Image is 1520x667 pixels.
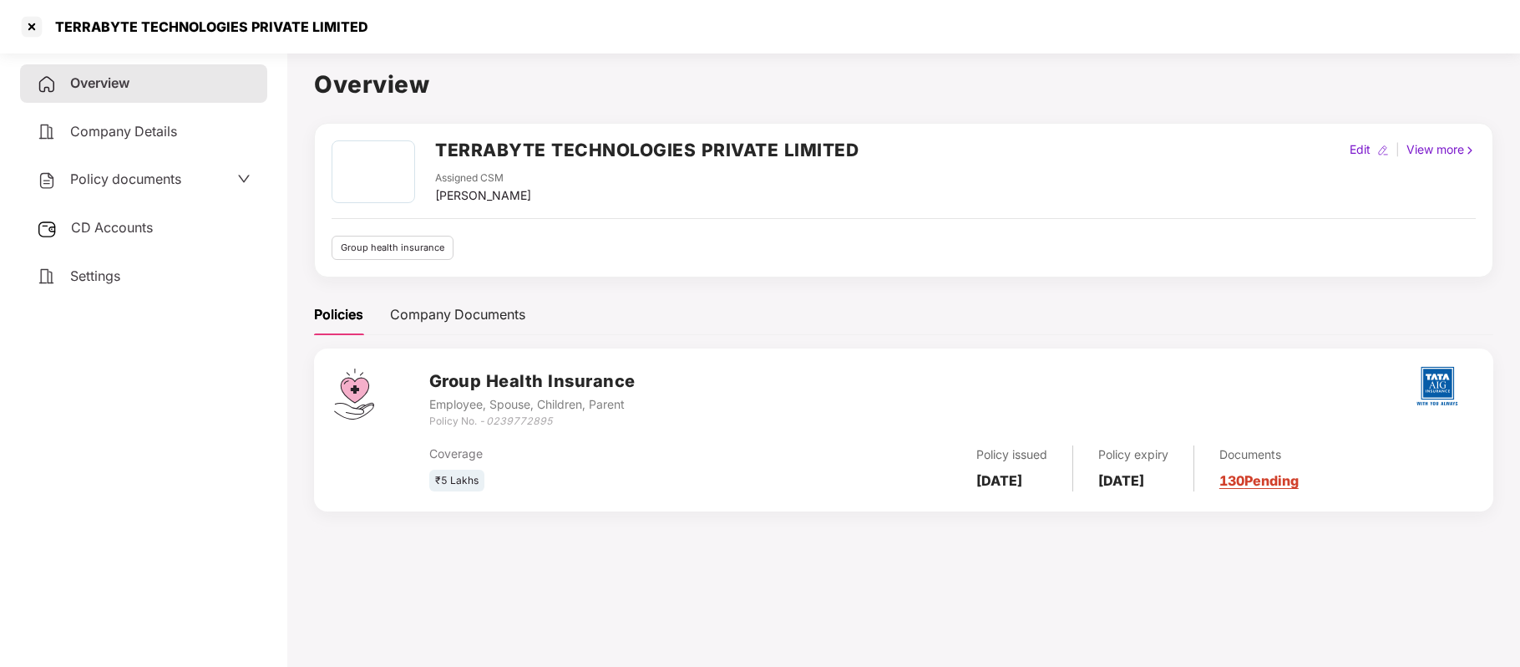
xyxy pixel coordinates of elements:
div: Policies [314,304,363,325]
div: Policy No. - [429,414,636,430]
span: down [237,172,251,186]
i: 0239772895 [486,415,553,427]
span: Settings [70,267,120,284]
img: svg+xml;base64,PHN2ZyB4bWxucz0iaHR0cDovL3d3dy53My5vcmcvMjAwMC9zdmciIHdpZHRoPSIyNCIgaGVpZ2h0PSIyNC... [37,267,57,287]
img: svg+xml;base64,PHN2ZyB4bWxucz0iaHR0cDovL3d3dy53My5vcmcvMjAwMC9zdmciIHdpZHRoPSIyNCIgaGVpZ2h0PSIyNC... [37,74,57,94]
div: Edit [1346,140,1374,159]
h2: TERRABYTE TECHNOLOGIES PRIVATE LIMITED [435,136,859,164]
div: View more [1403,140,1479,159]
div: Policy expiry [1098,446,1168,464]
img: svg+xml;base64,PHN2ZyB4bWxucz0iaHR0cDovL3d3dy53My5vcmcvMjAwMC9zdmciIHdpZHRoPSIyNCIgaGVpZ2h0PSIyNC... [37,122,57,142]
div: | [1392,140,1403,159]
img: svg+xml;base64,PHN2ZyB4bWxucz0iaHR0cDovL3d3dy53My5vcmcvMjAwMC9zdmciIHdpZHRoPSIyNCIgaGVpZ2h0PSIyNC... [37,171,57,191]
div: Assigned CSM [435,171,531,186]
span: Company Details [70,123,177,140]
b: [DATE] [976,472,1022,489]
div: Group health insurance [332,236,453,260]
span: Overview [70,74,129,91]
div: Company Documents [390,304,525,325]
img: rightIcon [1464,145,1476,156]
h1: Overview [314,66,1493,103]
img: svg+xml;base64,PHN2ZyB4bWxucz0iaHR0cDovL3d3dy53My5vcmcvMjAwMC9zdmciIHdpZHRoPSI0Ny43MTQiIGhlaWdodD... [334,369,374,420]
div: Documents [1219,446,1299,464]
div: Coverage [429,445,778,463]
span: CD Accounts [71,219,153,236]
span: Policy documents [70,171,181,187]
div: TERRABYTE TECHNOLOGIES PRIVATE LIMITED [45,18,368,35]
img: svg+xml;base64,PHN2ZyB3aWR0aD0iMjUiIGhlaWdodD0iMjQiIHZpZXdCb3g9IjAgMCAyNSAyNCIgZmlsbD0ibm9uZSIgeG... [37,219,58,239]
div: ₹5 Lakhs [429,470,484,492]
img: editIcon [1377,145,1389,156]
img: tatag.png [1408,357,1467,415]
a: 130 Pending [1219,472,1299,489]
div: Policy issued [976,446,1047,464]
div: [PERSON_NAME] [435,186,531,205]
div: Employee, Spouse, Children, Parent [429,395,636,414]
b: [DATE] [1098,472,1144,489]
h3: Group Health Insurance [429,369,636,395]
